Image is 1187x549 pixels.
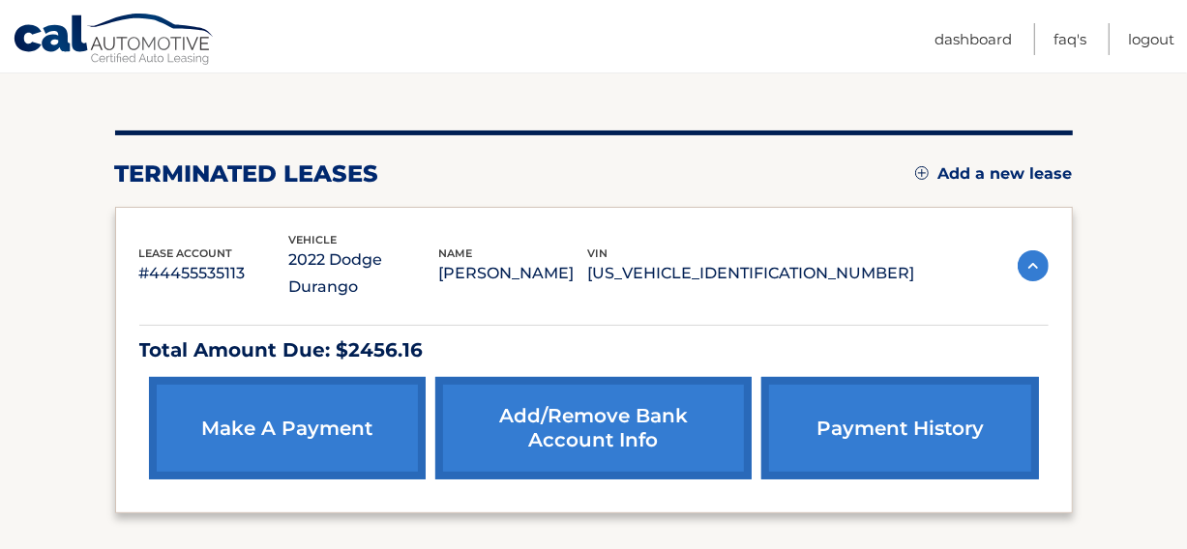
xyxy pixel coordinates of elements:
[1128,23,1174,55] a: Logout
[435,377,752,479] a: Add/Remove bank account info
[149,377,426,479] a: make a payment
[761,377,1038,479] a: payment history
[438,246,472,260] span: name
[588,260,915,287] p: [US_VEHICLE_IDENTIFICATION_NUMBER]
[139,333,1049,367] p: Total Amount Due: $2456.16
[139,260,289,287] p: #44455535113
[1053,23,1086,55] a: FAQ's
[915,164,1073,184] a: Add a new lease
[115,159,379,188] h2: terminated leases
[915,166,929,180] img: add.svg
[288,233,337,246] span: vehicle
[438,260,588,287] p: [PERSON_NAME]
[13,13,216,69] a: Cal Automotive
[288,246,438,301] p: 2022 Dodge Durango
[588,246,608,260] span: vin
[1018,250,1049,281] img: accordion-active.svg
[935,23,1012,55] a: Dashboard
[139,246,233,260] span: lease account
